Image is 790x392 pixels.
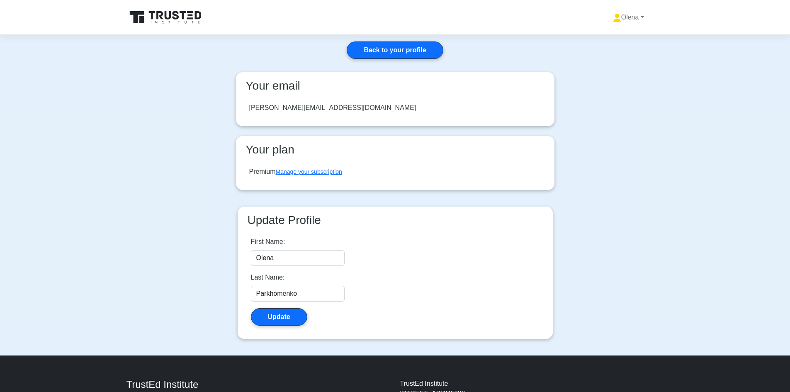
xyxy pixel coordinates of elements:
[251,308,307,326] button: Update
[243,79,548,93] h3: Your email
[249,103,416,113] div: [PERSON_NAME][EMAIL_ADDRESS][DOMAIN_NAME]
[249,167,342,177] div: Premium
[243,143,548,157] h3: Your plan
[347,41,443,59] a: Back to your profile
[244,213,546,227] h3: Update Profile
[593,9,664,26] a: Olena
[276,168,342,175] a: Manage your subscription
[251,237,285,247] label: First Name:
[251,273,285,282] label: Last Name:
[126,379,390,391] h4: TrustEd Institute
